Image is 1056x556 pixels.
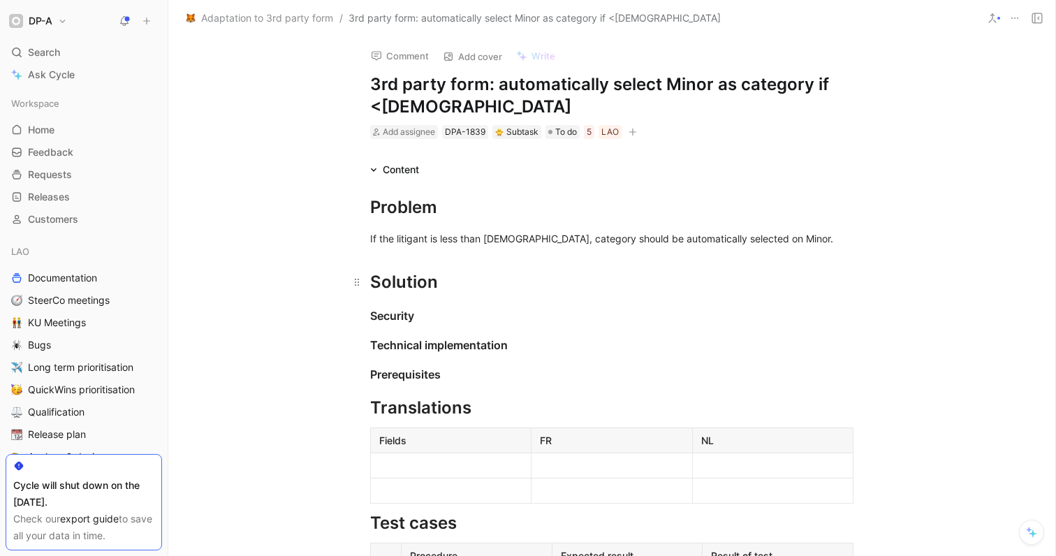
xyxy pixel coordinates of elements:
div: Test cases [370,511,853,536]
button: 🧭 [8,292,25,309]
a: Customers [6,209,162,230]
span: Customers [28,212,78,226]
button: 🎨 [8,448,25,465]
button: 📆 [8,426,25,443]
span: 3rd party form: automatically select Minor as category if <[DEMOGRAPHIC_DATA] [349,10,721,27]
a: Documentation [6,268,162,288]
span: Qualification [28,405,85,419]
a: 🥳QuickWins prioritisation [6,379,162,400]
span: Analyse & design [28,450,106,464]
span: KU Meetings [28,316,86,330]
div: Search [6,42,162,63]
img: ✈️ [11,362,22,373]
img: 🎨 [11,451,22,462]
div: Problem [370,195,853,220]
button: 🦊Adaptation to 3rd party form [182,10,337,27]
span: QuickWins prioritisation [28,383,135,397]
img: ⚖️ [11,407,22,418]
button: 🥳 [8,381,25,398]
a: export guide [60,513,119,525]
div: Technical implementation [370,337,853,353]
div: Content [365,161,425,178]
div: Cycle will shut down on the [DATE]. [13,477,154,511]
a: 📆Release plan [6,424,162,445]
div: Check our to save all your data in time. [13,511,154,544]
div: Prerequisites [370,366,853,383]
div: Translations [370,395,853,420]
span: Workspace [11,96,59,110]
div: 🐥Subtask [492,125,541,139]
a: Releases [6,186,162,207]
a: Feedback [6,142,162,163]
span: Search [28,44,60,61]
div: LAODocumentation🧭SteerCo meetings👬KU Meetings🕷️Bugs✈️Long term prioritisation🥳QuickWins prioritis... [6,241,162,467]
div: Fields [379,433,522,448]
div: NL [701,433,844,448]
button: Comment [365,46,435,66]
a: Requests [6,164,162,185]
span: Feedback [28,145,73,159]
span: Home [28,123,54,137]
button: 👬 [8,314,25,331]
div: Solution [370,270,853,295]
span: Write [531,50,555,62]
button: ⚖️ [8,404,25,420]
div: If the litigant is less than [DEMOGRAPHIC_DATA], category should be automatically selected on Minor. [370,231,853,246]
div: LAO [601,125,619,139]
div: Subtask [495,125,538,139]
a: Home [6,119,162,140]
a: 🕷️Bugs [6,335,162,356]
img: 🧭 [11,295,22,306]
span: Releases [28,190,70,204]
span: Adaptation to 3rd party form [201,10,333,27]
div: Security [370,307,853,324]
span: / [339,10,343,27]
img: 👬 [11,317,22,328]
a: 🧭SteerCo meetings [6,290,162,311]
img: 🥳 [11,384,22,395]
div: DPA-1839 [445,125,485,139]
a: Ask Cycle [6,64,162,85]
img: 🕷️ [11,339,22,351]
span: Add assignee [383,126,435,137]
span: Long term prioritisation [28,360,133,374]
div: Content [383,161,419,178]
div: LAO [6,241,162,262]
span: To do [555,125,577,139]
span: Release plan [28,427,86,441]
span: LAO [11,244,29,258]
img: DP-A [9,14,23,28]
span: Ask Cycle [28,66,75,83]
button: DP-ADP-A [6,11,71,31]
span: Requests [28,168,72,182]
img: 📆 [11,429,22,440]
div: 5 [587,125,592,139]
span: Documentation [28,271,97,285]
button: ✈️ [8,359,25,376]
img: 🐥 [495,128,504,136]
h1: DP-A [29,15,52,27]
div: FR [540,433,683,448]
a: ✈️Long term prioritisation [6,357,162,378]
div: Workspace [6,93,162,114]
button: Write [510,46,562,66]
button: 🕷️ [8,337,25,353]
div: To do [545,125,580,139]
span: SteerCo meetings [28,293,110,307]
a: ⚖️Qualification [6,402,162,423]
a: 🎨Analyse & design [6,446,162,467]
button: Add cover [437,47,508,66]
span: Bugs [28,338,51,352]
a: 👬KU Meetings [6,312,162,333]
img: 🦊 [186,13,196,23]
h1: 3rd party form: automatically select Minor as category if <[DEMOGRAPHIC_DATA] [370,73,853,118]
